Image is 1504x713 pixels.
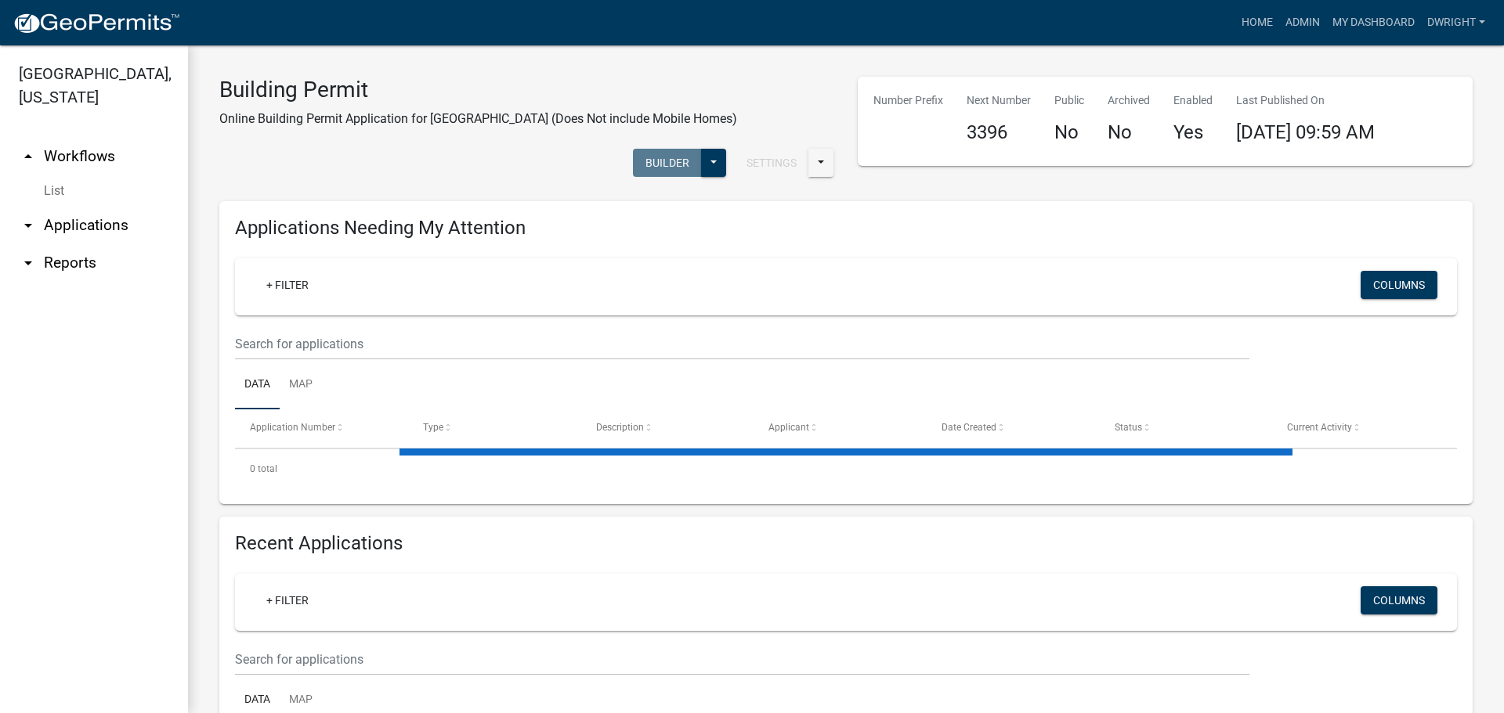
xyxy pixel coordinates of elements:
[768,422,809,433] span: Applicant
[1236,92,1375,109] p: Last Published On
[235,643,1249,675] input: Search for applications
[596,422,644,433] span: Description
[927,409,1100,447] datatable-header-cell: Date Created
[235,532,1457,555] h4: Recent Applications
[1115,422,1142,433] span: Status
[1173,121,1213,144] h4: Yes
[1421,8,1491,38] a: Dwright
[250,422,335,433] span: Application Number
[19,216,38,235] i: arrow_drop_down
[1100,409,1273,447] datatable-header-cell: Status
[967,121,1031,144] h4: 3396
[408,409,581,447] datatable-header-cell: Type
[942,422,996,433] span: Date Created
[754,409,927,447] datatable-header-cell: Applicant
[219,110,737,128] p: Online Building Permit Application for [GEOGRAPHIC_DATA] (Does Not include Mobile Homes)
[1287,422,1352,433] span: Current Activity
[235,449,1457,488] div: 0 total
[219,77,737,103] h3: Building Permit
[280,360,322,410] a: Map
[1108,92,1150,109] p: Archived
[1236,121,1375,143] span: [DATE] 09:59 AM
[254,586,321,614] a: + Filter
[1279,8,1326,38] a: Admin
[1054,92,1084,109] p: Public
[423,422,443,433] span: Type
[580,409,754,447] datatable-header-cell: Description
[1361,271,1437,299] button: Columns
[19,147,38,166] i: arrow_drop_up
[235,217,1457,239] h4: Applications Needing My Attention
[734,149,809,177] button: Settings
[1108,121,1150,144] h4: No
[1054,121,1084,144] h4: No
[1361,586,1437,614] button: Columns
[873,92,943,109] p: Number Prefix
[1326,8,1421,38] a: My Dashboard
[254,271,321,299] a: + Filter
[967,92,1031,109] p: Next Number
[235,328,1249,360] input: Search for applications
[1272,409,1445,447] datatable-header-cell: Current Activity
[235,360,280,410] a: Data
[1235,8,1279,38] a: Home
[1173,92,1213,109] p: Enabled
[235,409,408,447] datatable-header-cell: Application Number
[19,254,38,272] i: arrow_drop_down
[633,149,702,177] button: Builder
